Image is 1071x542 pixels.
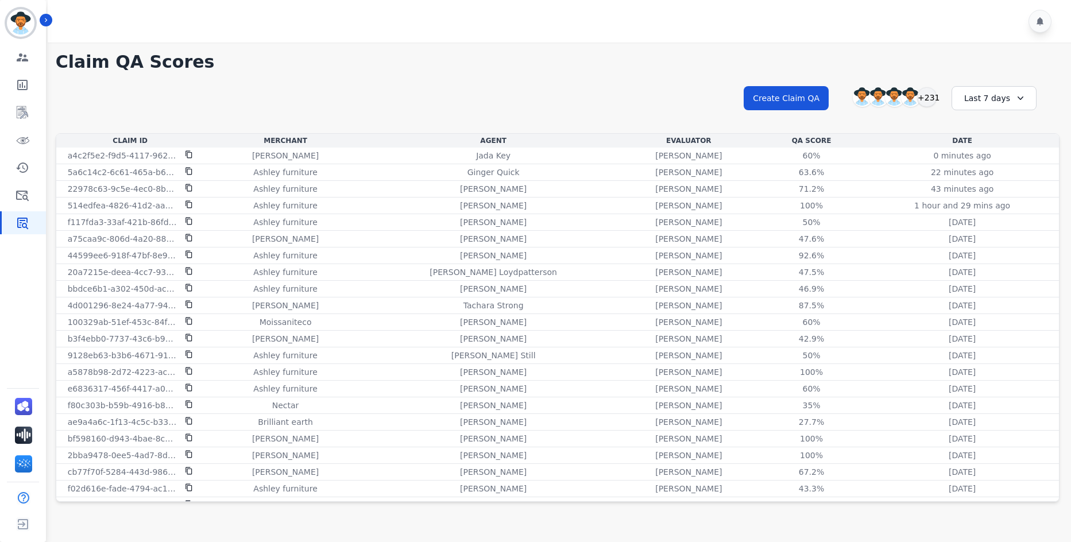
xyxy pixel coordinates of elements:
div: 100% [786,450,837,461]
p: Ashley furniture [253,216,317,228]
p: [PERSON_NAME] [460,200,527,211]
div: Agent [369,136,617,145]
div: 43.3% [786,483,837,494]
p: [PERSON_NAME] [655,216,722,228]
p: bbdce6b1-a302-450d-aced-cfb241d809f4 [68,283,178,295]
div: QA Score [760,136,863,145]
p: Ashley furniture [253,350,317,361]
p: [DATE] [949,250,976,261]
p: [PERSON_NAME] [655,183,722,195]
p: Ashley furniture [253,183,317,195]
p: 0 minutes ago [933,150,991,161]
p: 44599ee6-918f-47bf-8e9c-e10b1b486a41 [68,250,178,261]
div: 46.9% [786,283,837,295]
p: [DATE] [949,383,976,394]
img: Bordered avatar [7,9,34,37]
h1: Claim QA Scores [56,52,1060,72]
div: 27.7% [786,416,837,428]
p: 20a7215e-deea-4cc7-9302-bea5d06777e3 [68,266,178,278]
div: 87.5% [786,300,837,311]
p: 22 minutes ago [931,167,993,178]
div: Date [868,136,1057,145]
div: 67.2% [786,466,837,478]
p: 43 minutes ago [931,183,993,195]
p: Brilliant earth [258,416,313,428]
p: [PERSON_NAME] [460,316,527,328]
p: ae9a4a6c-1f13-4c5c-b33a-e930c4536708 [68,416,178,428]
p: [PERSON_NAME] [460,466,527,478]
p: [PERSON_NAME] [655,200,722,211]
p: [PERSON_NAME] [460,433,527,444]
p: [PERSON_NAME] [655,266,722,278]
p: Ashley furniture [253,483,317,494]
p: [PERSON_NAME] [655,400,722,411]
div: 100% [786,500,837,511]
p: [PERSON_NAME] [655,167,722,178]
p: [PERSON_NAME] [655,333,722,344]
p: Ashley furniture [253,200,317,211]
p: [DATE] [949,316,976,328]
p: [PERSON_NAME] [460,383,527,394]
p: [DATE] [949,450,976,461]
div: 100% [786,200,837,211]
div: 100% [786,433,837,444]
p: [PERSON_NAME] [655,250,722,261]
p: [PERSON_NAME] [655,416,722,428]
p: [PERSON_NAME] [252,333,319,344]
p: [PERSON_NAME] [252,450,319,461]
p: f02d616e-fade-4794-ac10-800d37e27b9c [68,483,178,494]
div: 71.2% [786,183,837,195]
p: [DATE] [949,283,976,295]
p: Jada Key [476,150,511,161]
p: [PERSON_NAME] [655,366,722,378]
div: 47.6% [786,233,837,245]
div: Evaluator [623,136,755,145]
p: 4d001296-8e24-4a77-9463-3c11b03e9a70 [68,300,178,311]
p: [DATE] [949,416,976,428]
div: 60% [786,150,837,161]
p: cb77f70f-5284-443d-9863-9e6fa2afefd3 [68,466,178,478]
p: [PERSON_NAME] [460,183,527,195]
p: [DATE] [949,266,976,278]
p: [PERSON_NAME] [655,466,722,478]
p: [DATE] [949,400,976,411]
p: a4c2f5e2-f9d5-4117-9620-17e7caba860c [68,150,178,161]
p: Ashley furniture [253,283,317,295]
p: 100329ab-51ef-453c-84f0-9dfacf1b16ac [68,316,178,328]
p: [DATE] [949,300,976,311]
p: Ashley furniture [253,366,317,378]
p: Ginger Quick [467,167,520,178]
p: 514edfea-4826-41d2-aaa1-49b65e771fde [68,200,178,211]
div: 35% [786,400,837,411]
p: 5a6c14c2-6c61-465a-b643-5acfa4ddfee6 [68,167,178,178]
div: Claim Id [59,136,202,145]
p: Tachara Strong [463,300,524,311]
div: 60% [786,316,837,328]
p: [PERSON_NAME] [655,383,722,394]
div: 60% [786,383,837,394]
div: Last 7 days [952,86,1037,110]
p: [PERSON_NAME] Loydpatterson [430,266,557,278]
p: Nectar [272,400,299,411]
p: [PERSON_NAME] [655,300,722,311]
p: [PERSON_NAME] [655,450,722,461]
p: f117fda3-33af-421b-86fd-7f5a97e92c24 [68,216,178,228]
p: Ashley furniture [253,266,317,278]
p: [PERSON_NAME] [252,300,319,311]
div: 50% [786,216,837,228]
p: [PERSON_NAME] [252,233,319,245]
p: b3f4ebb0-7737-43c6-b99e-801502cf5618 [68,333,178,344]
p: [DATE] [949,366,976,378]
p: [DATE] [949,233,976,245]
p: [DATE] [949,466,976,478]
p: [PERSON_NAME] [655,316,722,328]
p: [PERSON_NAME] [655,283,722,295]
p: a75caa9c-806d-4a20-88bb-3b53ae5aed13 [68,233,178,245]
p: [PERSON_NAME] [460,233,527,245]
p: [PERSON_NAME] [460,400,527,411]
p: Ashley furniture [253,383,317,394]
p: 2bba9478-0ee5-4ad7-8dff-bcc3519e58cd [68,450,178,461]
p: [PERSON_NAME] [460,250,527,261]
div: 63.6% [786,167,837,178]
p: [DATE] [949,333,976,344]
